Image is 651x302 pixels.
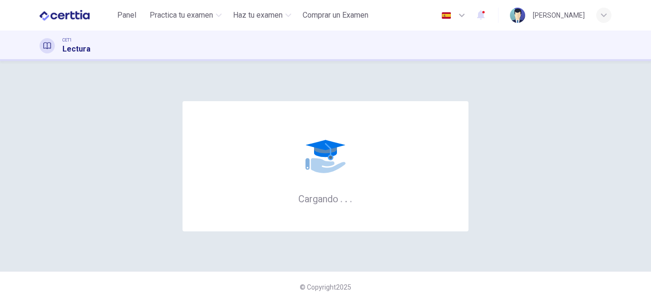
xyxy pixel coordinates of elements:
[298,192,353,205] h6: Cargando
[349,190,353,206] h6: .
[112,7,142,24] button: Panel
[40,6,112,25] a: CERTTIA logo
[440,12,452,19] img: es
[233,10,283,21] span: Haz tu examen
[150,10,213,21] span: Practica tu examen
[345,190,348,206] h6: .
[146,7,225,24] button: Practica tu examen
[229,7,295,24] button: Haz tu examen
[40,6,90,25] img: CERTTIA logo
[303,10,368,21] span: Comprar un Examen
[510,8,525,23] img: Profile picture
[62,43,91,55] h1: Lectura
[117,10,136,21] span: Panel
[62,37,72,43] span: CET1
[340,190,343,206] h6: .
[300,283,351,291] span: © Copyright 2025
[299,7,372,24] button: Comprar un Examen
[533,10,585,21] div: [PERSON_NAME]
